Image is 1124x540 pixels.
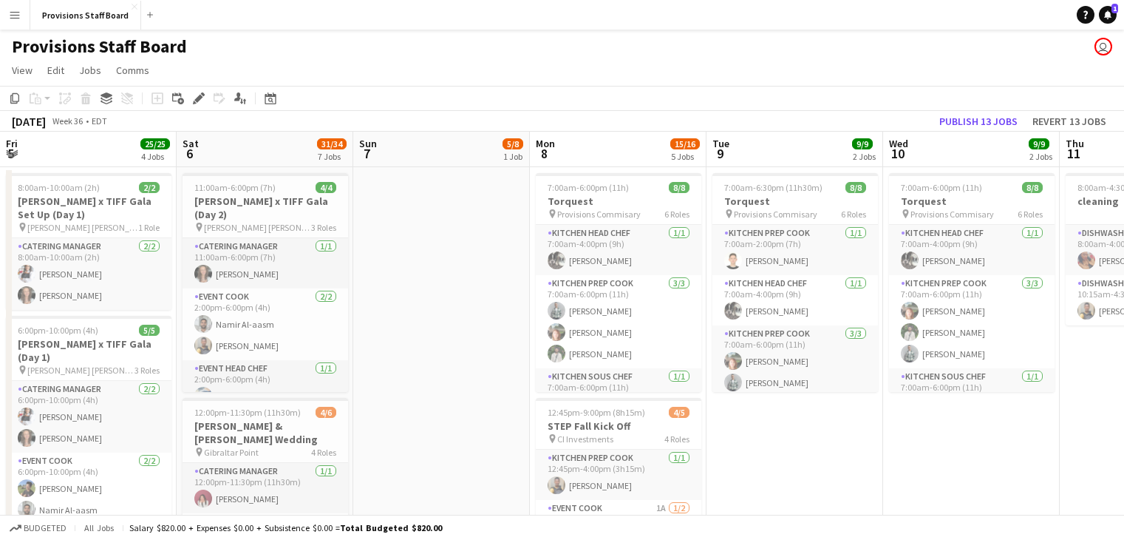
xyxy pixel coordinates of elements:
[503,151,522,162] div: 1 Job
[548,407,645,418] span: 12:45pm-9:00pm (8h15m)
[12,36,187,58] h1: Provisions Staff Board
[557,209,641,220] span: Provisions Commisary
[24,523,67,533] span: Budgeted
[536,450,701,500] app-card-role: Kitchen Prep Cook1/112:45pm-4:00pm (3h15m)[PERSON_NAME]
[311,222,336,233] span: 3 Roles
[180,145,199,162] span: 6
[557,433,613,445] span: CI Investments
[30,1,141,30] button: Provisions Staff Board
[4,145,18,162] span: 5
[1094,38,1112,55] app-user-avatar: Dustin Gallagher
[18,325,98,336] span: 6:00pm-10:00pm (4h)
[1066,137,1084,150] span: Thu
[116,64,149,77] span: Comms
[359,137,377,150] span: Sun
[889,225,1055,275] app-card-role: Kitchen Head Chef1/17:00am-4:00pm (9h)[PERSON_NAME]
[7,520,69,536] button: Budgeted
[138,222,160,233] span: 1 Role
[536,195,701,208] h3: Torquest
[845,182,866,193] span: 8/8
[841,209,866,220] span: 6 Roles
[311,447,336,458] span: 4 Roles
[183,195,348,221] h3: [PERSON_NAME] x TIFF Gala (Day 2)
[139,182,160,193] span: 2/2
[134,365,160,376] span: 3 Roles
[901,182,982,193] span: 7:00am-6:00pm (11h)
[6,381,171,453] app-card-role: Catering Manager2/26:00pm-10:00pm (4h)[PERSON_NAME][PERSON_NAME]
[712,325,878,419] app-card-role: Kitchen Prep Cook3/37:00am-6:00pm (11h)[PERSON_NAME][PERSON_NAME]
[1029,151,1052,162] div: 2 Jobs
[129,522,442,533] div: Salary $820.00 + Expenses $0.00 + Subsistence $0.00 =
[1099,6,1117,24] a: 1
[534,145,555,162] span: 8
[671,151,699,162] div: 5 Jobs
[6,195,171,221] h3: [PERSON_NAME] x TIFF Gala Set Up (Day 1)
[664,209,689,220] span: 6 Roles
[889,368,1055,419] app-card-role: Kitchen Sous Chef1/17:00am-6:00pm (11h)
[81,522,117,533] span: All jobs
[318,151,346,162] div: 7 Jobs
[1029,138,1049,149] span: 9/9
[27,222,138,233] span: [PERSON_NAME] [PERSON_NAME]
[6,238,171,310] app-card-role: Catering Manager2/28:00am-10:00am (2h)[PERSON_NAME][PERSON_NAME]
[6,61,38,80] a: View
[889,173,1055,392] div: 7:00am-6:00pm (11h)8/8Torquest Provisions Commisary6 RolesKitchen Head Chef1/17:00am-4:00pm (9h)[...
[6,316,171,535] app-job-card: 6:00pm-10:00pm (4h)5/5[PERSON_NAME] x TIFF Gala (Day 1) [PERSON_NAME] [PERSON_NAME]3 RolesCaterin...
[712,195,878,208] h3: Torquest
[853,151,876,162] div: 2 Jobs
[316,182,336,193] span: 4/4
[724,182,822,193] span: 7:00am-6:30pm (11h30m)
[712,173,878,392] div: 7:00am-6:30pm (11h30m)8/8Torquest Provisions Commisary6 RolesKitchen Prep Cook1/17:00am-2:00pm (7...
[536,368,701,419] app-card-role: Kitchen Sous Chef1/17:00am-6:00pm (11h)
[548,182,629,193] span: 7:00am-6:00pm (11h)
[183,463,348,513] app-card-role: Catering Manager1/112:00pm-11:30pm (11h30m)[PERSON_NAME]
[317,138,347,149] span: 31/34
[910,209,994,220] span: Provisions Commisary
[73,61,107,80] a: Jobs
[6,173,171,310] app-job-card: 8:00am-10:00am (2h)2/2[PERSON_NAME] x TIFF Gala Set Up (Day 1) [PERSON_NAME] [PERSON_NAME]1 RoleC...
[734,209,817,220] span: Provisions Commisary
[852,138,873,149] span: 9/9
[1018,209,1043,220] span: 6 Roles
[1111,4,1118,13] span: 1
[712,225,878,275] app-card-role: Kitchen Prep Cook1/17:00am-2:00pm (7h)[PERSON_NAME]
[536,225,701,275] app-card-role: Kitchen Head Chef1/17:00am-4:00pm (9h)[PERSON_NAME]
[6,137,18,150] span: Fri
[889,137,908,150] span: Wed
[887,145,908,162] span: 10
[1022,182,1043,193] span: 8/8
[889,275,1055,368] app-card-role: Kitchen Prep Cook3/37:00am-6:00pm (11h)[PERSON_NAME][PERSON_NAME][PERSON_NAME]
[889,195,1055,208] h3: Torquest
[183,288,348,360] app-card-role: Event Cook2/22:00pm-6:00pm (4h)Namir Al-aasm[PERSON_NAME]
[141,151,169,162] div: 4 Jobs
[536,137,555,150] span: Mon
[194,407,301,418] span: 12:00pm-11:30pm (11h30m)
[6,337,171,364] h3: [PERSON_NAME] x TIFF Gala (Day 1)
[536,173,701,392] app-job-card: 7:00am-6:00pm (11h)8/8Torquest Provisions Commisary6 RolesKitchen Head Chef1/17:00am-4:00pm (9h)[...
[194,182,276,193] span: 11:00am-6:00pm (7h)
[183,238,348,288] app-card-role: Catering Manager1/111:00am-6:00pm (7h)[PERSON_NAME]
[183,360,348,411] app-card-role: Event Head Chef1/12:00pm-6:00pm (4h)[PERSON_NAME]
[41,61,70,80] a: Edit
[669,182,689,193] span: 8/8
[340,522,442,533] span: Total Budgeted $820.00
[92,115,107,126] div: EDT
[1063,145,1084,162] span: 11
[933,112,1023,131] button: Publish 13 jobs
[712,275,878,325] app-card-role: Kitchen Head Chef1/17:00am-4:00pm (9h)[PERSON_NAME]
[12,114,46,129] div: [DATE]
[139,325,160,336] span: 5/5
[710,145,729,162] span: 9
[47,64,64,77] span: Edit
[140,138,170,149] span: 25/25
[183,173,348,392] app-job-card: 11:00am-6:00pm (7h)4/4[PERSON_NAME] x TIFF Gala (Day 2) [PERSON_NAME] [PERSON_NAME]3 RolesCaterin...
[183,419,348,446] h3: [PERSON_NAME] & [PERSON_NAME] Wedding
[357,145,377,162] span: 7
[1026,112,1112,131] button: Revert 13 jobs
[49,115,86,126] span: Week 36
[670,138,700,149] span: 15/16
[204,447,259,458] span: Gibraltar Point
